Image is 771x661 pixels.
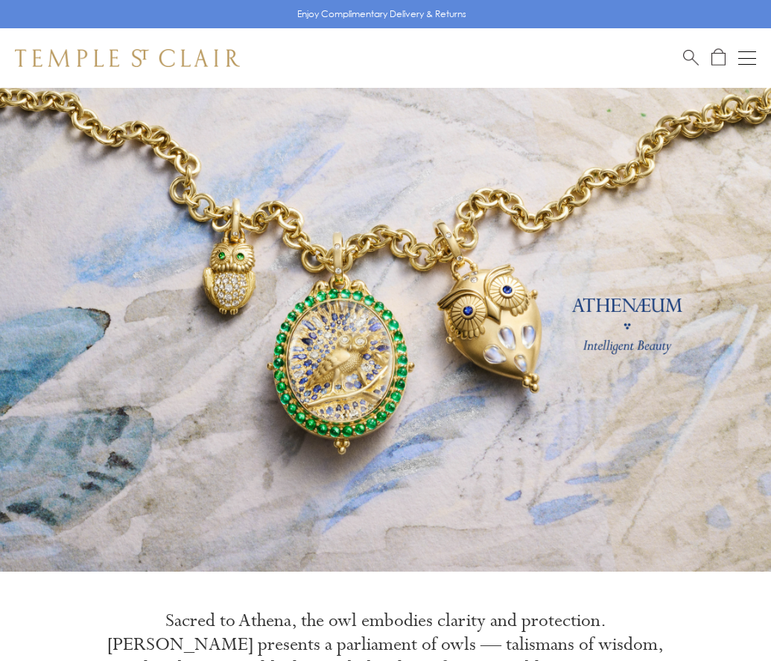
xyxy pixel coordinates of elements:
img: Temple St. Clair [15,49,240,67]
button: Open navigation [738,49,756,67]
a: Open Shopping Bag [711,48,726,67]
p: Enjoy Complimentary Delivery & Returns [297,7,466,22]
a: Search [683,48,699,67]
